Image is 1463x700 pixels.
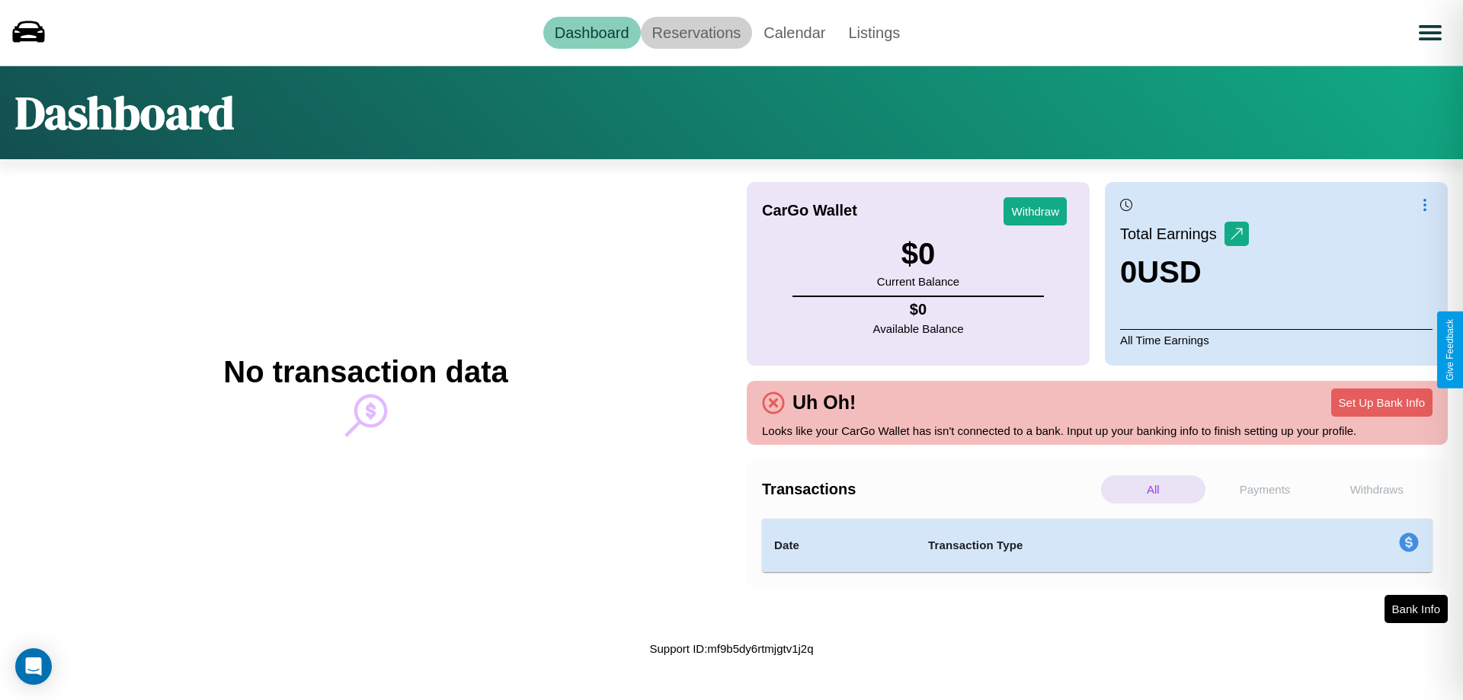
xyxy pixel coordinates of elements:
p: Payments [1213,475,1317,503]
h4: Uh Oh! [785,392,863,414]
h4: Transaction Type [928,536,1274,555]
button: Set Up Bank Info [1331,388,1433,417]
a: Calendar [752,17,837,49]
div: Give Feedback [1445,319,1455,381]
p: Current Balance [877,271,959,292]
a: Dashboard [543,17,641,49]
p: Available Balance [873,318,964,339]
h3: $ 0 [877,237,959,271]
h4: Date [774,536,904,555]
table: simple table [762,519,1433,572]
button: Withdraw [1004,197,1067,225]
h4: CarGo Wallet [762,202,857,219]
p: All Time Earnings [1120,329,1433,350]
p: Withdraws [1324,475,1429,503]
p: Looks like your CarGo Wallet has isn't connected to a bank. Input up your banking info to finish ... [762,420,1433,441]
p: Support ID: mf9b5dy6rtmjgtv1j2q [649,638,813,659]
h3: 0 USD [1120,255,1249,289]
h2: No transaction data [223,355,507,389]
p: All [1101,475,1205,503]
button: Bank Info [1385,595,1448,623]
h4: $ 0 [873,301,964,318]
h1: Dashboard [15,82,234,144]
a: Listings [837,17,911,49]
div: Open Intercom Messenger [15,648,52,685]
h4: Transactions [762,481,1097,498]
a: Reservations [641,17,753,49]
p: Total Earnings [1120,220,1225,248]
button: Open menu [1409,11,1452,54]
